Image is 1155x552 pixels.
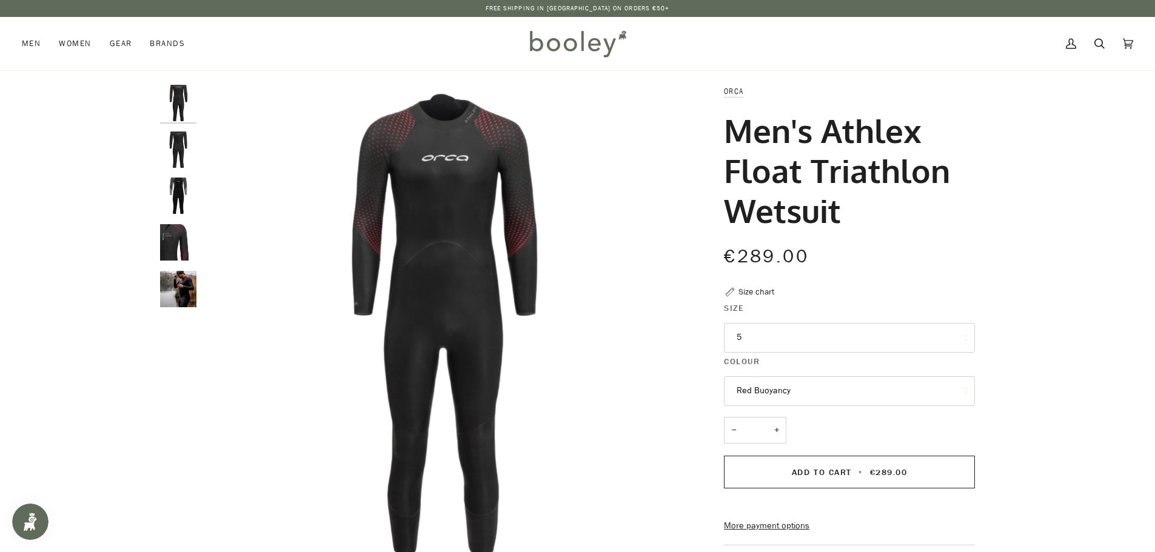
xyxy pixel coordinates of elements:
[160,224,196,261] img: Orca Men's Athlex Float Triathlon Wetsuit Red Buoyancy - Booley Galway
[486,4,670,13] p: Free Shipping in [GEOGRAPHIC_DATA] on Orders €50+
[724,417,786,444] input: Quantity
[724,86,743,96] a: Orca
[724,244,809,269] span: €289.00
[724,323,975,353] button: 5
[160,271,196,307] img: Orca Men's Athlex Float Triathlon Wetsuit Red Buoyancy - Booley Galway
[101,17,141,70] a: Gear
[59,38,91,50] span: Women
[724,417,743,444] button: −
[855,467,866,478] span: •
[110,38,132,50] span: Gear
[160,178,196,214] img: Orca Men's Athlex Float Triathlon Wetsuit Red Buoyancy - Booley Galway
[160,85,196,121] img: Orca Men's Athlex Float Triathlon Wetsuit Red Buoyancy - Booley Galway
[160,131,196,168] img: Orca Men's Athlex Float Triathlon Wetsuit Red Buoyancy - Booley Galway
[524,26,631,61] img: Booley
[792,467,852,478] span: Add to Cart
[50,17,100,70] a: Women
[724,110,966,230] h1: Men's Athlex Float Triathlon Wetsuit
[141,17,194,70] a: Brands
[738,285,774,298] div: Size chart
[724,355,760,368] span: Colour
[22,17,50,70] a: Men
[724,456,975,488] button: Add to Cart • €289.00
[150,38,185,50] span: Brands
[724,302,744,314] span: Size
[22,38,41,50] span: Men
[870,467,908,478] span: €289.00
[12,504,49,540] iframe: Button to open loyalty program pop-up
[724,376,975,406] button: Red Buoyancy
[724,519,975,533] a: More payment options
[767,417,786,444] button: +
